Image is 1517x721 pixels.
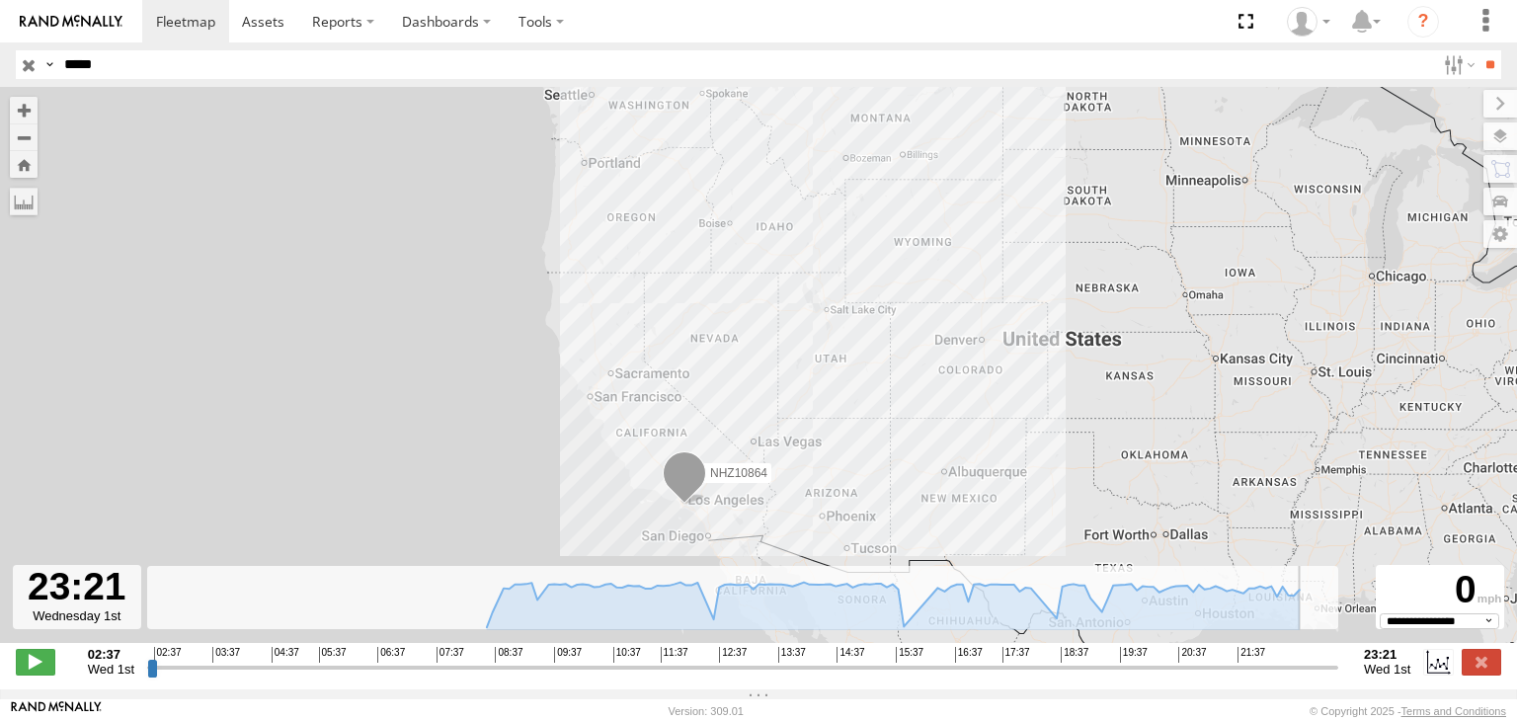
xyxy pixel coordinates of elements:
[1238,647,1265,663] span: 21:37
[10,151,38,178] button: Zoom Home
[719,647,747,663] span: 12:37
[1120,647,1148,663] span: 19:37
[212,647,240,663] span: 03:37
[20,15,122,29] img: rand-logo.svg
[10,188,38,215] label: Measure
[10,123,38,151] button: Zoom out
[1483,220,1517,248] label: Map Settings
[41,50,57,79] label: Search Query
[955,647,983,663] span: 16:37
[437,647,464,663] span: 07:37
[1280,7,1337,37] div: Zulema McIntosch
[1178,647,1206,663] span: 20:37
[1436,50,1478,79] label: Search Filter Options
[1002,647,1030,663] span: 17:37
[88,647,134,662] strong: 02:37
[669,705,744,717] div: Version: 309.01
[1407,6,1439,38] i: ?
[1364,647,1410,662] strong: 23:21
[272,647,299,663] span: 04:37
[1401,705,1506,717] a: Terms and Conditions
[11,701,102,721] a: Visit our Website
[10,97,38,123] button: Zoom in
[613,647,641,663] span: 10:37
[661,647,688,663] span: 11:37
[837,647,864,663] span: 14:37
[319,647,347,663] span: 05:37
[377,647,405,663] span: 06:37
[1462,649,1501,675] label: Close
[1310,705,1506,717] div: © Copyright 2025 -
[1379,568,1501,613] div: 0
[154,647,182,663] span: 02:37
[554,647,582,663] span: 09:37
[710,466,767,480] span: NHZ10864
[88,662,134,677] span: Wed 1st Oct 2025
[16,649,55,675] label: Play/Stop
[1364,662,1410,677] span: Wed 1st Oct 2025
[495,647,522,663] span: 08:37
[1061,647,1088,663] span: 18:37
[896,647,923,663] span: 15:37
[778,647,806,663] span: 13:37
